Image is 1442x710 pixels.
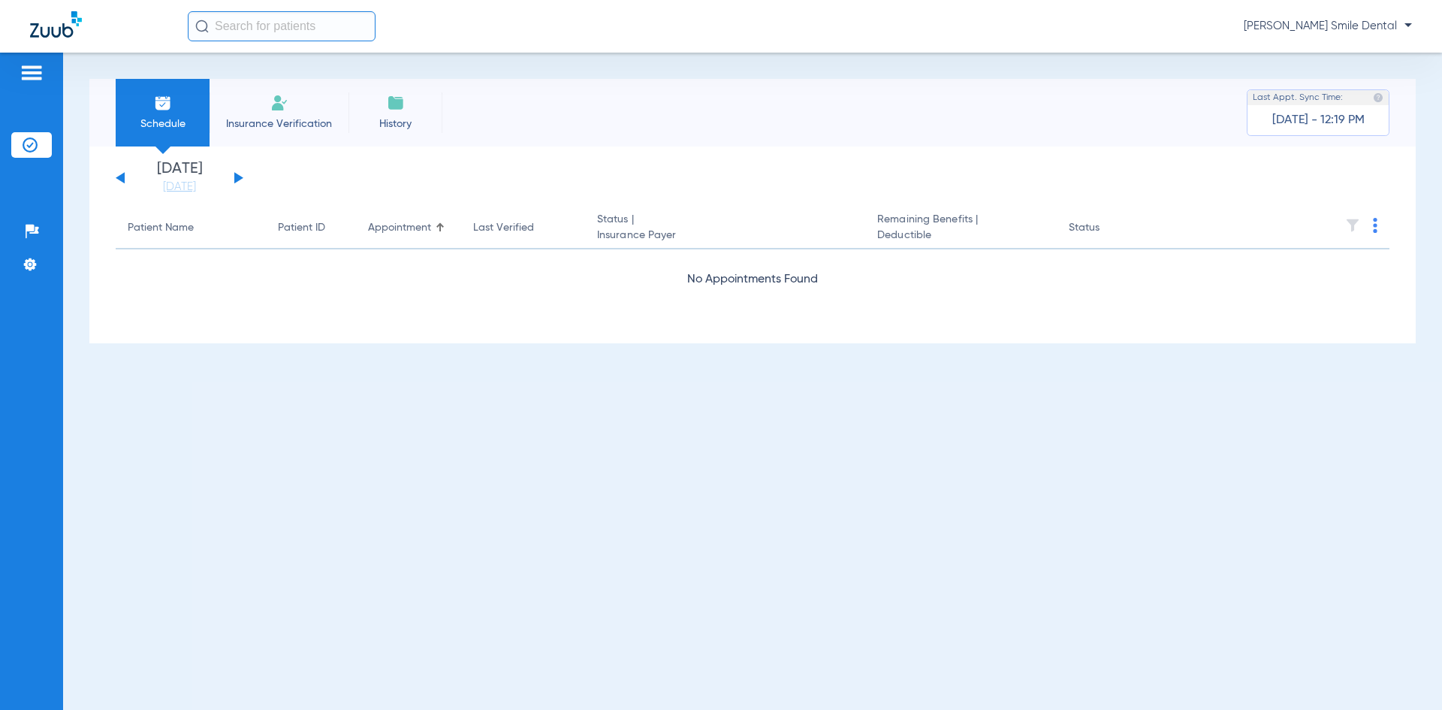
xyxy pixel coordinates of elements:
span: Deductible [877,228,1044,243]
span: Last Appt. Sync Time: [1253,90,1343,105]
th: Status | [585,207,865,249]
span: [DATE] - 12:19 PM [1272,113,1365,128]
div: Patient ID [278,220,344,236]
th: Status [1057,207,1158,249]
div: Last Verified [473,220,573,236]
span: Insurance Verification [221,116,337,131]
div: Patient ID [278,220,325,236]
img: Search Icon [195,20,209,33]
img: last sync help info [1373,92,1383,103]
img: hamburger-icon [20,64,44,82]
span: Insurance Payer [597,228,853,243]
th: Remaining Benefits | [865,207,1056,249]
span: History [360,116,431,131]
div: Appointment [368,220,449,236]
div: Last Verified [473,220,534,236]
span: Schedule [127,116,198,131]
div: Patient Name [128,220,194,236]
img: group-dot-blue.svg [1373,218,1377,233]
div: Patient Name [128,220,254,236]
img: Manual Insurance Verification [270,94,288,112]
img: History [387,94,405,112]
li: [DATE] [134,162,225,195]
input: Search for patients [188,11,376,41]
span: [PERSON_NAME] Smile Dental [1244,19,1412,34]
img: filter.svg [1345,218,1360,233]
img: Schedule [154,94,172,112]
div: Appointment [368,220,431,236]
a: [DATE] [134,180,225,195]
div: No Appointments Found [116,270,1389,289]
img: Zuub Logo [30,11,82,38]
